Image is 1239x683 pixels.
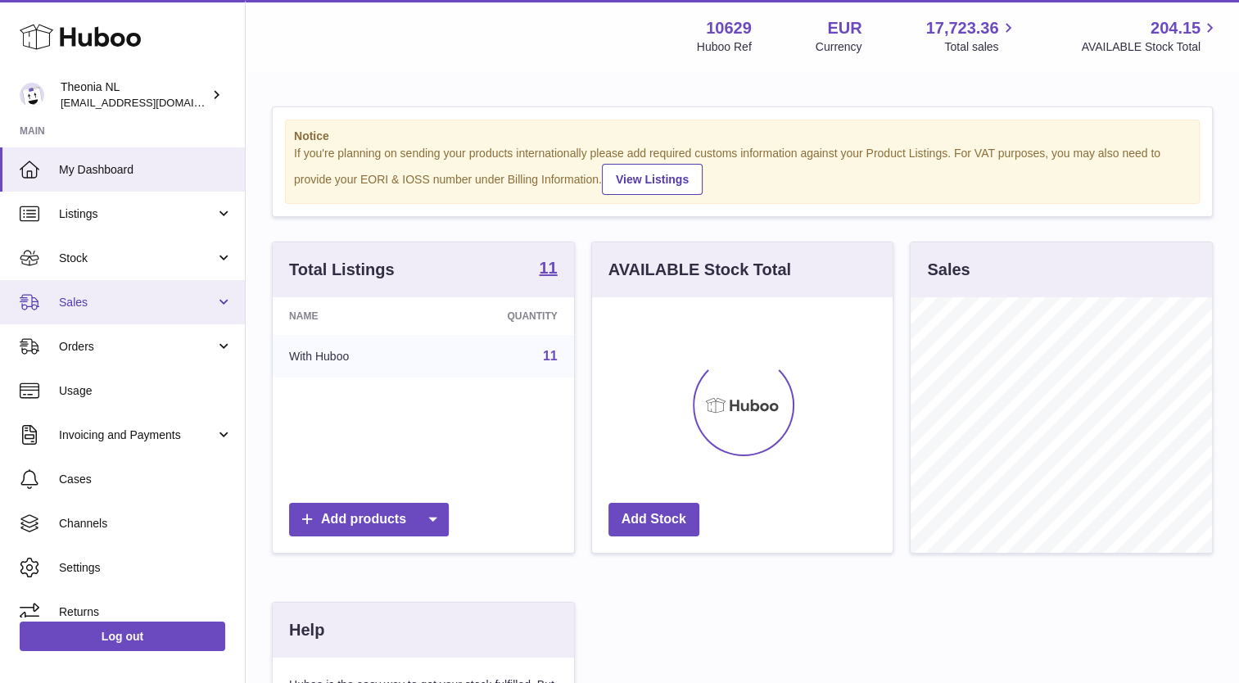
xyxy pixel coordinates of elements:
h3: AVAILABLE Stock Total [608,259,791,281]
a: 204.15 AVAILABLE Stock Total [1081,17,1219,55]
span: 204.15 [1151,17,1201,39]
span: 17,723.36 [925,17,998,39]
strong: 11 [539,260,557,276]
span: Settings [59,560,233,576]
span: Returns [59,604,233,620]
div: Huboo Ref [697,39,752,55]
span: AVAILABLE Stock Total [1081,39,1219,55]
h3: Help [289,619,324,641]
a: Log out [20,622,225,651]
span: My Dashboard [59,162,233,178]
a: Add Stock [608,503,699,536]
a: View Listings [602,164,703,195]
span: Sales [59,295,215,310]
a: 11 [539,260,557,279]
th: Quantity [432,297,574,335]
strong: EUR [827,17,861,39]
div: Currency [816,39,862,55]
img: info@wholesomegoods.eu [20,83,44,107]
span: Channels [59,516,233,531]
h3: Sales [927,259,970,281]
h3: Total Listings [289,259,395,281]
strong: Notice [294,129,1191,144]
span: Stock [59,251,215,266]
span: [EMAIL_ADDRESS][DOMAIN_NAME] [61,96,241,109]
a: 11 [543,349,558,363]
td: With Huboo [273,335,432,378]
a: 17,723.36 Total sales [925,17,1017,55]
span: Cases [59,472,233,487]
a: Add products [289,503,449,536]
span: Total sales [944,39,1017,55]
div: If you're planning on sending your products internationally please add required customs informati... [294,146,1191,195]
div: Theonia NL [61,79,208,111]
span: Usage [59,383,233,399]
strong: 10629 [706,17,752,39]
th: Name [273,297,432,335]
span: Invoicing and Payments [59,427,215,443]
span: Listings [59,206,215,222]
span: Orders [59,339,215,355]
